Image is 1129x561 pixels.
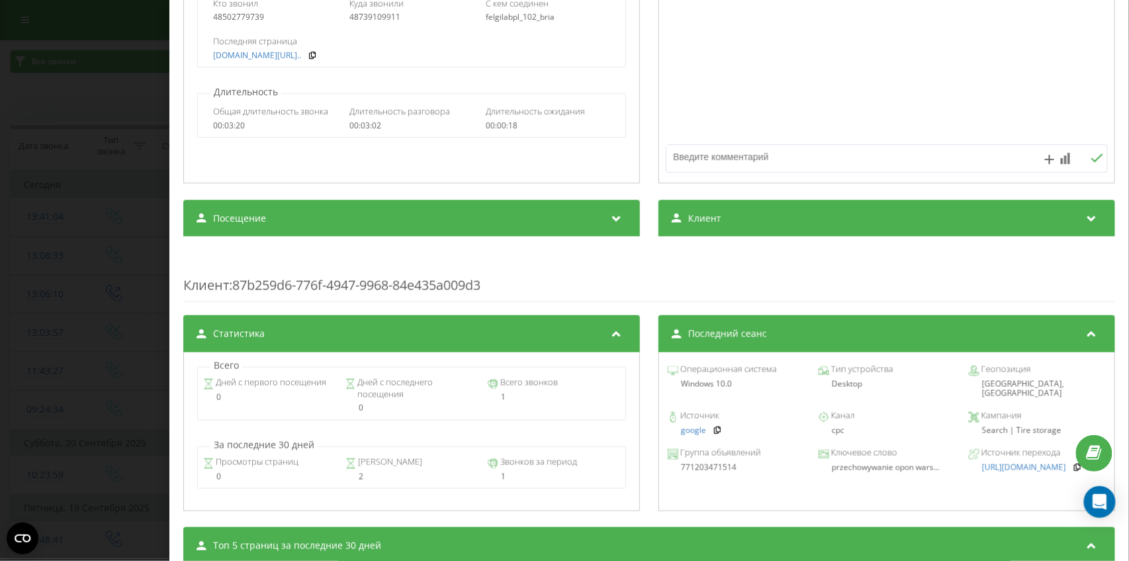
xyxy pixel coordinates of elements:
[356,456,422,469] span: [PERSON_NAME]
[213,539,381,552] span: Топ 5 страниц за последние 30 дней
[979,409,1022,423] span: Кампания
[345,472,478,482] div: 2
[969,426,1106,435] div: Search | Tire storage
[183,276,229,294] span: Клиент
[183,250,1115,302] div: : 87b259d6-776f-4947-9968-84e435a009d3
[486,121,610,130] div: 00:00:18
[213,327,265,340] span: Статистика
[678,446,761,460] span: Группа объявлений
[349,105,450,117] span: Длительность разговора
[829,409,854,423] span: Канал
[498,456,577,469] span: Звонков за период
[982,463,1066,472] a: [URL][DOMAIN_NAME]
[688,212,721,225] span: Клиент
[818,426,955,435] div: cpc
[678,409,719,423] span: Источник
[678,363,777,376] span: Операционная система
[203,393,335,402] div: 0
[210,359,242,372] p: Всего
[213,35,297,47] span: Последняя страница
[213,212,266,225] span: Посещение
[355,376,478,400] span: Дней с последнего посещения
[969,380,1106,399] div: [GEOGRAPHIC_DATA], [GEOGRAPHIC_DATA]
[818,380,955,389] div: Desktop
[213,105,328,117] span: Общая длительность звонка
[345,403,478,413] div: 0
[688,327,767,340] span: Последний сеанс
[213,456,298,469] span: Просмотры страниц
[213,376,326,389] span: Дней с первого посещения
[829,446,897,460] span: Ключевое слово
[979,363,1031,376] span: Геопозиция
[829,363,893,376] span: Тип устройства
[488,393,620,402] div: 1
[213,121,338,130] div: 00:03:20
[213,13,338,22] div: 48502779739
[668,463,805,472] div: 771203471514
[7,523,38,554] button: Open CMP widget
[979,446,1061,460] span: Источник перехода
[498,376,558,389] span: Всего звонков
[203,472,335,482] div: 0
[488,472,620,482] div: 1
[486,13,610,22] div: felgilabpl_102_bria
[213,51,301,60] a: [DOMAIN_NAME][URL]..
[210,85,281,99] p: Длительность
[1084,486,1116,518] div: Open Intercom Messenger
[349,121,474,130] div: 00:03:02
[831,462,939,473] span: przechowywanie opon wars...
[349,13,474,22] div: 48739109911
[210,438,318,452] p: За последние 30 дней
[486,105,585,117] span: Длительность ожидания
[668,380,805,389] div: Windows 10.0
[681,426,706,435] a: google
